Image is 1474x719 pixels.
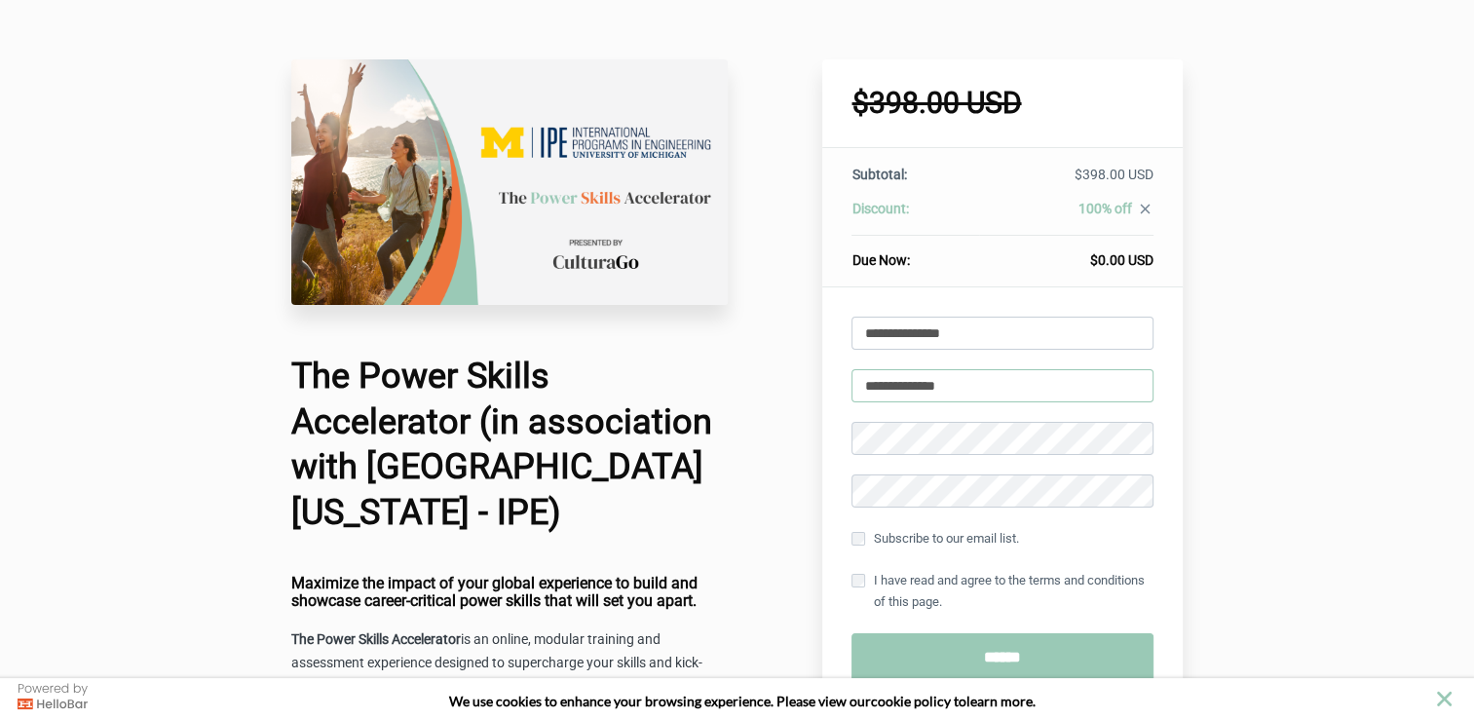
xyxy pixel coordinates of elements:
th: Due Now: [851,236,978,271]
span: Subtotal: [851,167,906,182]
span: 100% off [1078,201,1132,216]
h4: Maximize the impact of your global experience to build and showcase career-critical power skills ... [291,575,728,609]
strong: The Power Skills Accelerator [291,631,461,647]
h1: The Power Skills Accelerator (in association with [GEOGRAPHIC_DATA][US_STATE] - IPE) [291,354,728,536]
a: close [1132,201,1153,222]
a: cookie policy [871,693,951,709]
strong: to [954,693,966,709]
input: Subscribe to our email list. [851,532,865,546]
label: I have read and agree to the terms and conditions of this page. [851,570,1153,613]
span: We use cookies to enhance your browsing experience. Please view our [449,693,871,709]
input: I have read and agree to the terms and conditions of this page. [851,574,865,587]
span: learn more. [966,693,1036,709]
img: d416d46-d031-e-e5eb-e525b5ae3c0c_UMich_IPE_PSA_.png [291,59,728,305]
th: Discount: [851,199,978,236]
span: $0.00 USD [1090,252,1153,268]
label: Subscribe to our email list. [851,528,1018,549]
h1: $398.00 USD [851,89,1153,118]
button: close [1432,687,1456,711]
td: $398.00 USD [979,165,1153,199]
p: is an online, modular training and assessment experience designed to supercharge your skills and ... [291,628,728,699]
i: close [1137,201,1153,217]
